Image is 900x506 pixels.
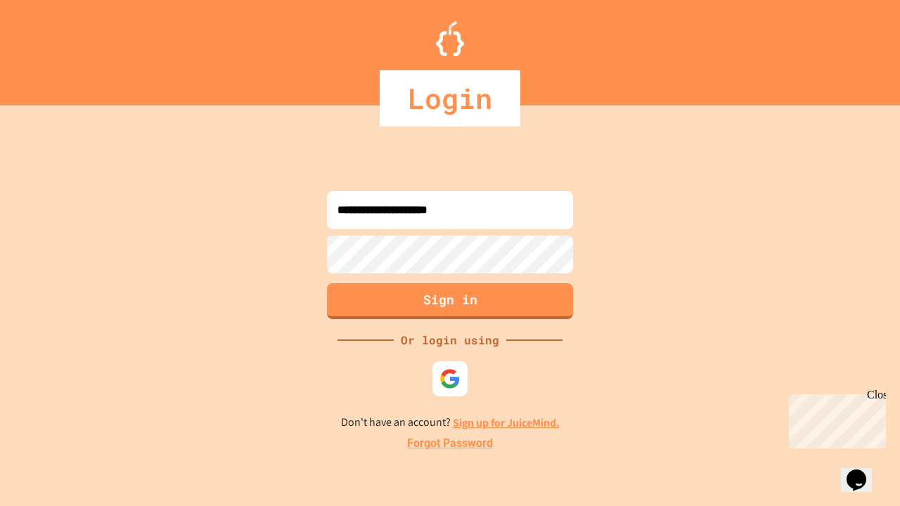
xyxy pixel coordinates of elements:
img: google-icon.svg [439,368,461,389]
a: Forgot Password [407,435,493,452]
div: Chat with us now!Close [6,6,97,89]
iframe: chat widget [841,450,886,492]
img: Logo.svg [436,21,464,56]
p: Don't have an account? [341,414,560,432]
div: Or login using [394,332,506,349]
div: Login [380,70,520,126]
iframe: chat widget [783,389,886,448]
button: Sign in [327,283,573,319]
a: Sign up for JuiceMind. [453,415,560,430]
